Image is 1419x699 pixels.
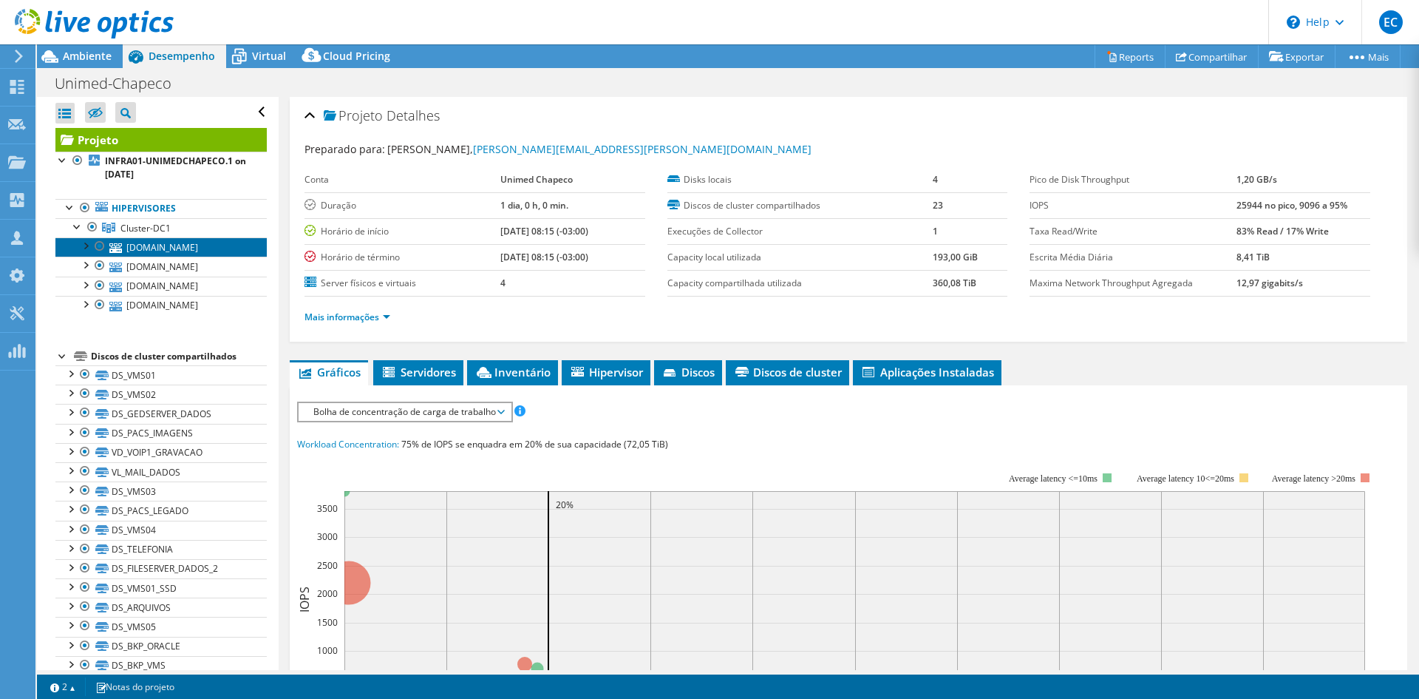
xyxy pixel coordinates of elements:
[1236,225,1329,237] b: 83% Read / 17% Write
[1009,473,1098,484] tspan: Average latency <=10ms
[1030,198,1236,213] label: IOPS
[304,276,500,291] label: Server físicos e virtuais
[304,172,500,187] label: Conta
[105,155,246,180] b: INFRA01-UNIMEDCHAPECO.1 on [DATE]
[55,540,267,559] a: DS_TELEFONIA
[55,257,267,276] a: [DOMAIN_NAME]
[55,296,267,315] a: [DOMAIN_NAME]
[55,462,267,482] a: VL_MAIL_DADOS
[304,142,385,156] label: Preparado para:
[1030,276,1236,291] label: Maxima Network Throughput Agregada
[860,365,994,379] span: Aplicações Instaladas
[1030,224,1236,239] label: Taxa Read/Write
[55,128,267,152] a: Projeto
[1137,473,1234,484] tspan: Average latency 10<=20ms
[296,587,313,612] text: IOPS
[500,277,506,289] b: 4
[297,438,399,450] span: Workload Concentration:
[1335,45,1401,68] a: Mais
[933,251,978,263] b: 193,00 GiB
[1030,250,1236,265] label: Escrita Média Diária
[55,501,267,520] a: DS_PACS_LEGADO
[323,49,390,63] span: Cloud Pricing
[387,107,440,124] span: Detalhes
[474,365,551,379] span: Inventário
[55,199,267,218] a: Hipervisores
[1236,277,1303,289] b: 12,97 gigabits/s
[304,224,500,239] label: Horário de início
[297,365,361,379] span: Gráficos
[473,142,811,156] a: [PERSON_NAME][EMAIL_ADDRESS][PERSON_NAME][DOMAIN_NAME]
[661,365,715,379] span: Discos
[55,578,267,598] a: DS_VMS01_SSD
[500,199,568,212] b: 1 dia, 0 h, 0 min.
[733,365,842,379] span: Discos de cluster
[55,559,267,578] a: DS_FILESERVER_DADOS_2
[933,277,976,289] b: 360,08 TiB
[317,644,338,657] text: 1000
[324,109,383,124] span: Projeto
[1236,173,1277,186] b: 1,20 GB/s
[149,49,215,63] span: Desempenho
[1030,172,1236,187] label: Pico de Disk Throughput
[55,637,267,656] a: DS_BKP_ORACLE
[1379,10,1403,34] span: EC
[387,142,811,156] span: [PERSON_NAME],
[48,75,194,92] h1: Unimed-Chapeco
[304,250,500,265] label: Horário de término
[1165,45,1259,68] a: Compartilhar
[667,276,933,291] label: Capacity compartilhada utilizada
[55,365,267,385] a: DS_VMS01
[55,152,267,184] a: INFRA01-UNIMEDCHAPECO.1 on [DATE]
[317,616,338,629] text: 1500
[500,173,573,186] b: Unimed Chapeco
[667,224,933,239] label: Execuções de Collector
[933,173,938,186] b: 4
[1236,251,1270,263] b: 8,41 TiB
[381,365,456,379] span: Servidores
[1287,16,1300,29] svg: \n
[55,218,267,237] a: Cluster-DC1
[317,502,338,515] text: 3500
[91,348,267,365] div: Discos de cluster compartilhados
[63,49,112,63] span: Ambiente
[401,438,668,450] span: 75% de IOPS se enquadra em 20% de sua capacidade (72,05 TiB)
[55,521,267,540] a: DS_VMS04
[556,499,574,511] text: 20%
[55,656,267,675] a: DS_BKP_VMS
[933,199,943,212] b: 23
[55,617,267,636] a: DS_VMS05
[120,222,171,234] span: Cluster-DC1
[55,598,267,617] a: DS_ARQUIVOS
[252,49,286,63] span: Virtual
[55,237,267,257] a: [DOMAIN_NAME]
[1272,473,1355,484] text: Average latency >20ms
[55,443,267,462] a: VD_VOIP1_GRAVACAO
[55,424,267,443] a: DS_PACS_IMAGENS
[40,678,86,696] a: 2
[55,482,267,501] a: DS_VMS03
[306,403,503,421] span: Bolha de concentração de carga de trabalho
[317,587,338,600] text: 2000
[304,198,500,213] label: Duração
[500,251,588,263] b: [DATE] 08:15 (-03:00)
[55,404,267,423] a: DS_GEDSERVER_DADOS
[1095,45,1166,68] a: Reports
[1236,199,1347,212] b: 25944 no pico, 9096 a 95%
[1258,45,1335,68] a: Exportar
[55,277,267,296] a: [DOMAIN_NAME]
[55,385,267,404] a: DS_VMS02
[317,530,338,543] text: 3000
[317,559,338,572] text: 2500
[667,198,933,213] label: Discos de cluster compartilhados
[500,225,588,237] b: [DATE] 08:15 (-03:00)
[569,365,643,379] span: Hipervisor
[85,678,185,696] a: Notas do projeto
[667,250,933,265] label: Capacity local utilizada
[667,172,933,187] label: Disks locais
[933,225,938,237] b: 1
[304,311,390,323] a: Mais informações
